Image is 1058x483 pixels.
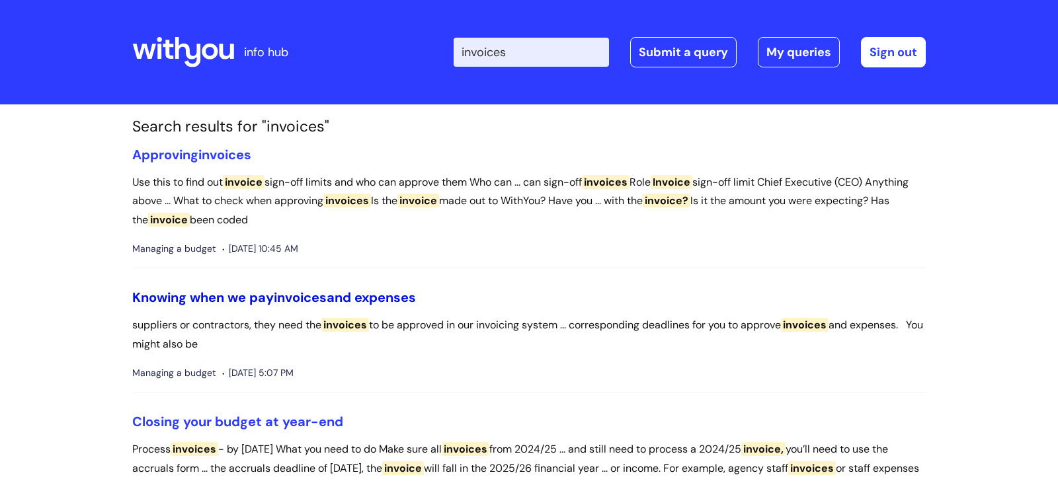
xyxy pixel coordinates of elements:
a: My queries [758,37,840,67]
a: Knowing when we payinvoicesand expenses [132,289,416,306]
span: invoices [788,461,836,475]
a: Submit a query [630,37,737,67]
a: Sign out [861,37,926,67]
span: [DATE] 5:07 PM [222,365,294,381]
p: Use this to find out sign-off limits and who can approve them Who can ... can sign-off Role sign-... [132,173,926,230]
span: invoice? [643,194,690,207]
span: invoice [148,213,190,227]
p: info hub [244,42,288,63]
span: [DATE] 10:45 AM [222,241,298,257]
div: | - [454,37,926,67]
span: invoices [442,442,489,456]
span: invoice, [741,442,786,456]
span: invoices [582,175,630,189]
input: Search [454,38,609,67]
span: invoices [323,194,371,207]
span: Invoice [651,175,692,189]
p: suppliers or contractors, they need the to be approved in our invoicing system ... corresponding ... [132,316,926,354]
h1: Search results for "invoices" [132,118,926,136]
span: invoices [781,318,829,332]
a: Closing your budget at year-end [132,413,343,430]
span: invoices [321,318,369,332]
span: invoices [171,442,218,456]
span: Managing a budget [132,365,216,381]
span: invoices [198,146,251,163]
span: invoices [274,289,327,306]
span: invoice [382,461,424,475]
span: Managing a budget [132,241,216,257]
span: invoice [397,194,439,207]
span: invoice [223,175,264,189]
a: Approvinginvoices [132,146,251,163]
